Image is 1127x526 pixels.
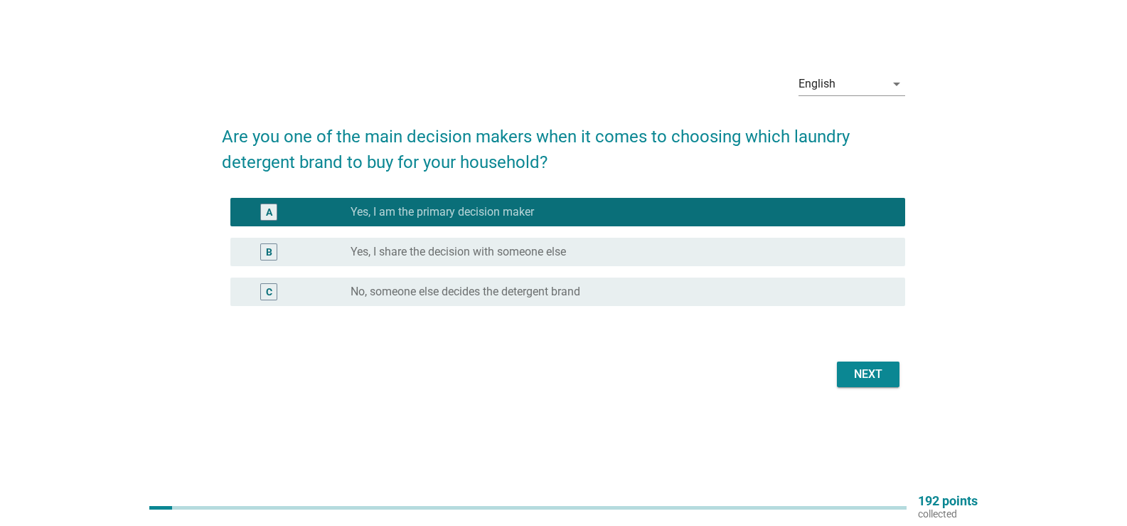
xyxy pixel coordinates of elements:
div: B [266,244,272,259]
button: Next [837,362,899,387]
label: Yes, I share the decision with someone else [351,245,566,259]
label: Yes, I am the primary decision maker [351,205,534,219]
p: collected [918,507,978,520]
p: 192 points [918,495,978,507]
div: C [266,284,272,299]
div: Next [848,366,888,383]
h2: Are you one of the main decision makers when it comes to choosing which laundry detergent brand t... [222,110,905,175]
label: No, someone else decides the detergent brand [351,285,580,299]
i: arrow_drop_down [888,75,905,93]
div: A [266,204,272,219]
div: English [798,78,835,90]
